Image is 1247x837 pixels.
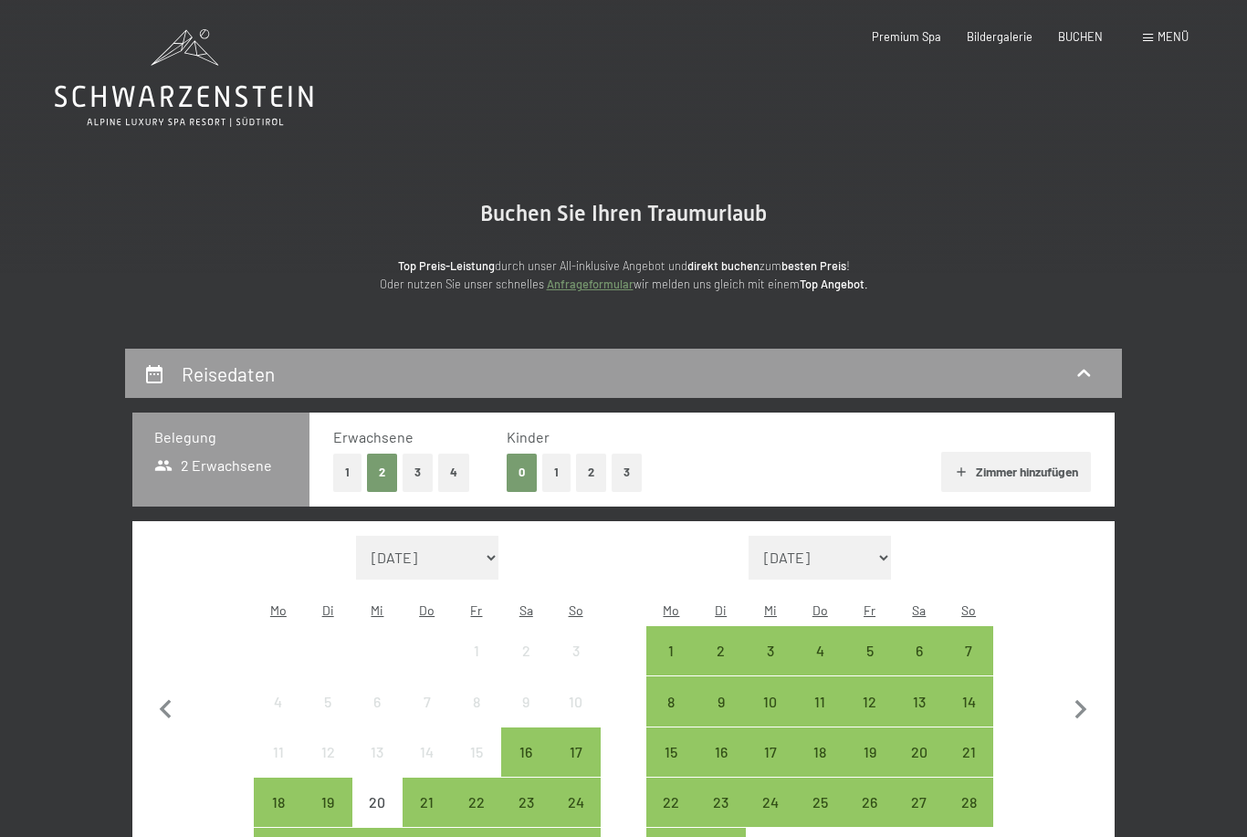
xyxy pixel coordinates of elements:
[781,258,846,273] strong: besten Preis
[795,676,844,726] div: Thu Sep 11 2025
[398,258,495,273] strong: Top Preis-Leistung
[895,778,944,827] div: Sat Sep 27 2025
[646,778,696,827] div: Mon Sep 22 2025
[846,745,892,790] div: 19
[404,745,450,790] div: 14
[795,727,844,777] div: Anreise möglich
[452,778,501,827] div: Fri Aug 22 2025
[746,676,795,726] div: Wed Sep 10 2025
[454,695,499,740] div: 8
[501,778,550,827] div: Anreise möglich
[254,676,303,726] div: Mon Aug 04 2025
[746,676,795,726] div: Anreise möglich
[550,727,600,777] div: Anreise möglich
[305,745,351,790] div: 12
[354,745,400,790] div: 13
[270,602,287,618] abbr: Montag
[648,695,694,740] div: 8
[371,602,383,618] abbr: Mittwoch
[352,676,402,726] div: Wed Aug 06 2025
[552,745,598,790] div: 17
[895,778,944,827] div: Anreise möglich
[795,676,844,726] div: Anreise möglich
[764,602,777,618] abbr: Mittwoch
[648,643,694,689] div: 1
[697,727,746,777] div: Tue Sep 16 2025
[896,643,942,689] div: 6
[944,626,993,675] div: Sun Sep 07 2025
[812,602,828,618] abbr: Donnerstag
[697,778,746,827] div: Tue Sep 23 2025
[746,778,795,827] div: Wed Sep 24 2025
[746,778,795,827] div: Anreise möglich
[872,29,941,44] span: Premium Spa
[501,626,550,675] div: Anreise nicht möglich
[303,778,352,827] div: Anreise möglich
[256,745,301,790] div: 11
[501,778,550,827] div: Sat Aug 23 2025
[501,626,550,675] div: Sat Aug 02 2025
[946,643,991,689] div: 7
[550,676,600,726] div: Anreise nicht möglich
[944,778,993,827] div: Anreise möglich
[698,745,744,790] div: 16
[895,626,944,675] div: Anreise möglich
[552,643,598,689] div: 3
[896,745,942,790] div: 20
[352,778,402,827] div: Wed Aug 20 2025
[961,602,976,618] abbr: Sonntag
[542,454,571,491] button: 1
[352,727,402,777] div: Wed Aug 13 2025
[944,727,993,777] div: Sun Sep 21 2025
[576,454,606,491] button: 2
[967,29,1032,44] a: Bildergalerie
[552,695,598,740] div: 10
[454,643,499,689] div: 1
[795,626,844,675] div: Thu Sep 04 2025
[795,778,844,827] div: Anreise möglich
[503,745,549,790] div: 16
[797,745,843,790] div: 18
[895,727,944,777] div: Anreise möglich
[844,676,894,726] div: Anreise möglich
[403,727,452,777] div: Thu Aug 14 2025
[698,695,744,740] div: 9
[352,727,402,777] div: Anreise nicht möglich
[254,676,303,726] div: Anreise nicht möglich
[697,676,746,726] div: Tue Sep 09 2025
[944,778,993,827] div: Sun Sep 28 2025
[403,454,433,491] button: 3
[646,676,696,726] div: Mon Sep 08 2025
[303,676,352,726] div: Tue Aug 05 2025
[303,727,352,777] div: Anreise nicht möglich
[795,626,844,675] div: Anreise möglich
[797,695,843,740] div: 11
[501,727,550,777] div: Sat Aug 16 2025
[895,676,944,726] div: Sat Sep 13 2025
[895,676,944,726] div: Anreise möglich
[1058,29,1103,44] span: BUCHEN
[946,695,991,740] div: 14
[864,602,875,618] abbr: Freitag
[746,626,795,675] div: Wed Sep 03 2025
[507,454,537,491] button: 0
[697,778,746,827] div: Anreise möglich
[944,676,993,726] div: Anreise möglich
[403,727,452,777] div: Anreise nicht möglich
[403,778,452,827] div: Anreise möglich
[352,778,402,827] div: Anreise nicht möglich
[550,778,600,827] div: Anreise möglich
[941,452,1090,492] button: Zimmer hinzufügen
[797,643,843,689] div: 4
[895,727,944,777] div: Sat Sep 20 2025
[844,626,894,675] div: Fri Sep 05 2025
[258,256,989,294] p: durch unser All-inklusive Angebot und zum ! Oder nutzen Sie unser schnelles wir melden uns gleich...
[846,643,892,689] div: 5
[503,695,549,740] div: 9
[648,745,694,790] div: 15
[697,676,746,726] div: Anreise möglich
[438,454,469,491] button: 4
[550,626,600,675] div: Sun Aug 03 2025
[501,676,550,726] div: Anreise nicht möglich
